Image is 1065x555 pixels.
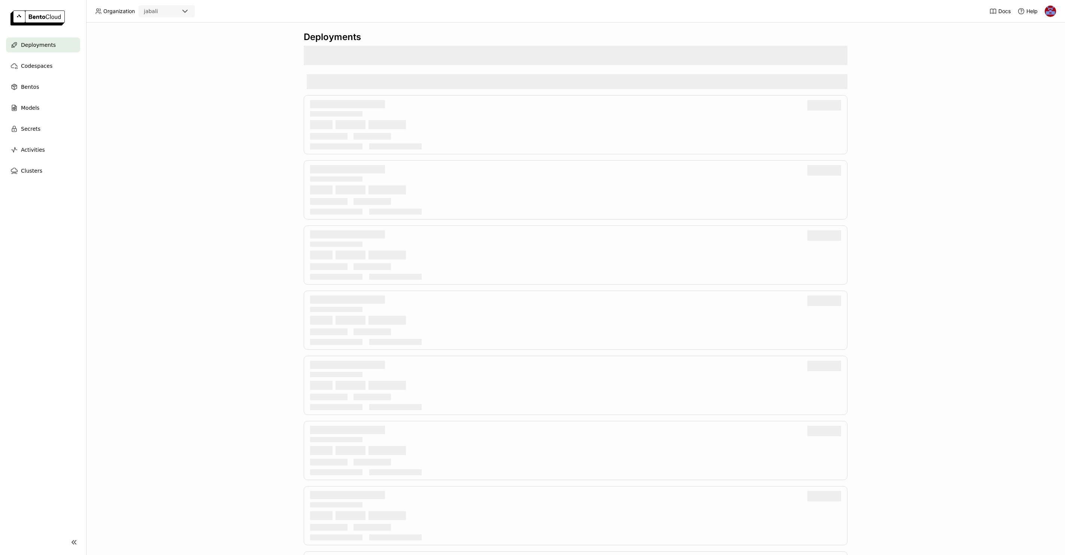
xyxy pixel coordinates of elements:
[1017,7,1038,15] div: Help
[6,58,80,73] a: Codespaces
[6,37,80,52] a: Deployments
[21,103,39,112] span: Models
[103,8,135,15] span: Organization
[21,82,39,91] span: Bentos
[1045,6,1056,17] img: Jhonatan Oliveira
[6,142,80,157] a: Activities
[144,7,158,15] div: jabali
[21,166,42,175] span: Clusters
[6,100,80,115] a: Models
[21,124,40,133] span: Secrets
[159,8,160,15] input: Selected jabali.
[21,145,45,154] span: Activities
[21,40,56,49] span: Deployments
[6,79,80,94] a: Bentos
[6,163,80,178] a: Clusters
[304,31,847,43] div: Deployments
[998,8,1011,15] span: Docs
[6,121,80,136] a: Secrets
[989,7,1011,15] a: Docs
[1026,8,1038,15] span: Help
[21,61,52,70] span: Codespaces
[10,10,65,25] img: logo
